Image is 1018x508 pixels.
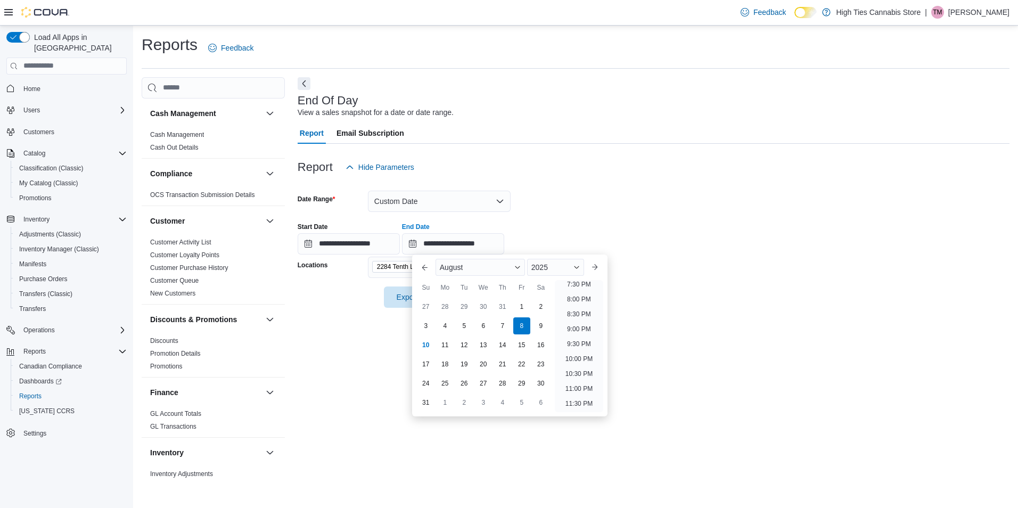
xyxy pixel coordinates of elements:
[494,298,511,315] div: day-31
[563,323,595,335] li: 9:00 PM
[150,130,204,139] span: Cash Management
[19,345,127,358] span: Reports
[19,324,127,337] span: Operations
[15,273,72,285] a: Purchase Orders
[150,191,255,199] a: OCS Transaction Submission Details
[11,191,131,206] button: Promotions
[23,326,55,334] span: Operations
[416,259,433,276] button: Previous Month
[2,103,131,118] button: Users
[150,276,199,285] span: Customer Queue
[494,317,511,334] div: day-7
[150,470,213,478] a: Inventory Adjustments
[11,257,131,272] button: Manifests
[456,394,473,411] div: day-2
[15,288,127,300] span: Transfers (Classic)
[15,228,127,241] span: Adjustments (Classic)
[532,317,549,334] div: day-9
[298,161,333,174] h3: Report
[384,286,444,308] button: Export
[532,279,549,296] div: Sa
[15,258,51,271] a: Manifests
[531,263,548,272] span: 2025
[264,215,276,227] button: Customer
[377,261,446,272] span: 2284 Tenth Line, Unit F4
[11,272,131,286] button: Purchase Orders
[513,317,530,334] div: day-8
[23,215,50,224] span: Inventory
[532,375,549,392] div: day-30
[150,422,196,431] span: GL Transactions
[11,374,131,389] a: Dashboards
[586,259,603,276] button: Next month
[142,128,285,158] div: Cash Management
[150,131,204,138] a: Cash Management
[150,350,201,357] a: Promotion Details
[15,192,56,204] a: Promotions
[931,6,944,19] div: Theresa Morgan
[23,85,40,93] span: Home
[19,392,42,400] span: Reports
[475,375,492,392] div: day-27
[150,423,196,430] a: GL Transactions
[11,161,131,176] button: Classification (Classic)
[298,77,310,90] button: Next
[19,164,84,173] span: Classification (Classic)
[150,143,199,152] span: Cash Out Details
[150,387,178,398] h3: Finance
[11,176,131,191] button: My Catalog (Classic)
[300,122,324,144] span: Report
[527,259,584,276] div: Button. Open the year selector. 2025 is currently selected.
[561,367,597,380] li: 10:30 PM
[19,245,99,253] span: Inventory Manager (Classic)
[142,189,285,206] div: Compliance
[15,258,127,271] span: Manifests
[436,259,525,276] div: Button. Open the month selector. August is currently selected.
[475,394,492,411] div: day-3
[456,356,473,373] div: day-19
[417,375,434,392] div: day-24
[19,324,59,337] button: Operations
[417,298,434,315] div: day-27
[30,32,127,53] span: Load All Apps in [GEOGRAPHIC_DATA]
[513,279,530,296] div: Fr
[19,125,127,138] span: Customers
[437,356,454,373] div: day-18
[11,359,131,374] button: Canadian Compliance
[416,297,551,412] div: August, 2025
[15,273,127,285] span: Purchase Orders
[513,298,530,315] div: day-1
[532,298,549,315] div: day-2
[264,107,276,120] button: Cash Management
[298,107,454,118] div: View a sales snapshot for a date or date range.
[150,108,216,119] h3: Cash Management
[150,289,195,298] span: New Customers
[925,6,927,19] p: |
[150,349,201,358] span: Promotion Details
[2,323,131,338] button: Operations
[494,279,511,296] div: Th
[437,317,454,334] div: day-4
[150,108,261,119] button: Cash Management
[794,18,795,19] span: Dark Mode
[19,179,78,187] span: My Catalog (Classic)
[15,375,66,388] a: Dashboards
[15,360,127,373] span: Canadian Compliance
[456,337,473,354] div: day-12
[15,390,46,403] a: Reports
[417,279,434,296] div: Su
[368,191,511,212] button: Custom Date
[437,375,454,392] div: day-25
[561,397,597,410] li: 11:30 PM
[150,168,192,179] h3: Compliance
[402,233,504,255] input: Press the down key to enter a popover containing a calendar. Press the escape key to close the po...
[11,301,131,316] button: Transfers
[150,314,237,325] h3: Discounts & Promotions
[753,7,786,18] span: Feedback
[794,7,817,18] input: Dark Mode
[336,122,404,144] span: Email Subscription
[532,356,549,373] div: day-23
[19,275,68,283] span: Purchase Orders
[19,305,46,313] span: Transfers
